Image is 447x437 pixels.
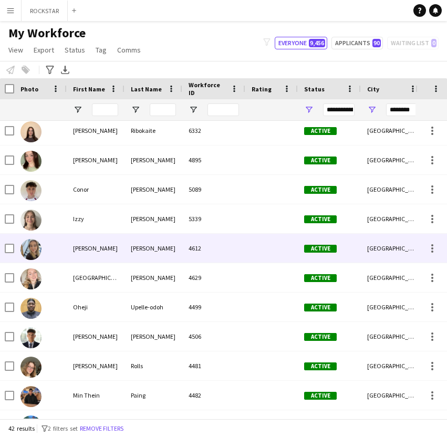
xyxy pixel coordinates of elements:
[20,180,41,201] img: Conor Doyle
[304,392,337,400] span: Active
[189,105,198,115] button: Open Filter Menu
[65,45,85,55] span: Status
[124,234,182,263] div: [PERSON_NAME]
[96,45,107,55] span: Tag
[182,175,245,204] div: 5089
[182,263,245,292] div: 4629
[252,85,272,93] span: Rating
[124,145,182,174] div: [PERSON_NAME]
[304,215,337,223] span: Active
[44,64,56,76] app-action-btn: Advanced filters
[182,322,245,351] div: 4506
[20,327,41,348] img: Tom Mills
[67,293,124,321] div: Oheji
[361,381,424,410] div: [GEOGRAPHIC_DATA]
[361,293,424,321] div: [GEOGRAPHIC_DATA]
[67,234,124,263] div: [PERSON_NAME]
[207,103,239,116] input: Workforce ID Filter Input
[113,43,145,57] a: Comms
[124,204,182,233] div: [PERSON_NAME]
[8,25,86,41] span: My Workforce
[304,186,337,194] span: Active
[124,293,182,321] div: Upelle-odoh
[67,204,124,233] div: Izzy
[304,105,314,115] button: Open Filter Menu
[91,43,111,57] a: Tag
[361,322,424,351] div: [GEOGRAPHIC_DATA]
[20,386,41,407] img: Min Thein Paing
[182,351,245,380] div: 4481
[59,64,71,76] app-action-btn: Export XLSX
[67,322,124,351] div: [PERSON_NAME]
[304,157,337,164] span: Active
[131,85,162,93] span: Last Name
[78,423,126,434] button: Remove filters
[367,105,377,115] button: Open Filter Menu
[8,45,23,55] span: View
[309,39,325,47] span: 9,456
[361,263,424,292] div: [GEOGRAPHIC_DATA]
[124,116,182,145] div: Ribokaite
[304,127,337,135] span: Active
[331,37,383,49] button: Applicants90
[124,351,182,380] div: Rolls
[67,263,124,292] div: [GEOGRAPHIC_DATA]
[20,151,41,172] img: Bethany Carter
[361,234,424,263] div: [GEOGRAPHIC_DATA]
[275,37,327,49] button: Everyone9,456
[60,43,89,57] a: Status
[189,81,226,97] span: Workforce ID
[304,333,337,341] span: Active
[182,204,245,233] div: 5339
[361,116,424,145] div: [GEOGRAPHIC_DATA]
[304,85,325,93] span: Status
[20,210,41,231] img: Izzy Baldwin
[4,43,27,57] a: View
[67,116,124,145] div: [PERSON_NAME]
[304,274,337,282] span: Active
[20,85,38,93] span: Photo
[386,103,418,116] input: City Filter Input
[117,45,141,55] span: Comms
[92,103,118,116] input: First Name Filter Input
[124,381,182,410] div: Paing
[361,351,424,380] div: [GEOGRAPHIC_DATA]
[29,43,58,57] a: Export
[182,116,245,145] div: 6332
[67,351,124,380] div: [PERSON_NAME]
[182,381,245,410] div: 4482
[20,357,41,378] img: Amelia Rolls
[22,1,68,21] button: ROCKSTAR
[67,175,124,204] div: Conor
[67,145,124,174] div: [PERSON_NAME]
[304,245,337,253] span: Active
[34,45,54,55] span: Export
[20,268,41,289] img: India Warren
[182,145,245,174] div: 4895
[304,362,337,370] span: Active
[124,175,182,204] div: [PERSON_NAME]
[73,105,82,115] button: Open Filter Menu
[20,415,41,436] img: Emmanuel Asiedu-Addai
[20,121,41,142] img: Evelina Ribokaite
[48,424,78,432] span: 2 filters set
[20,239,41,260] img: Alice Evans
[124,263,182,292] div: [PERSON_NAME]
[361,145,424,174] div: [GEOGRAPHIC_DATA]
[182,293,245,321] div: 4499
[73,85,105,93] span: First Name
[361,175,424,204] div: [GEOGRAPHIC_DATA]
[124,322,182,351] div: [PERSON_NAME]
[372,39,381,47] span: 90
[20,298,41,319] img: Oheji Upelle-odoh
[304,304,337,311] span: Active
[361,204,424,233] div: [GEOGRAPHIC_DATA]
[67,381,124,410] div: Min Thein
[131,105,140,115] button: Open Filter Menu
[150,103,176,116] input: Last Name Filter Input
[182,234,245,263] div: 4612
[367,85,379,93] span: City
